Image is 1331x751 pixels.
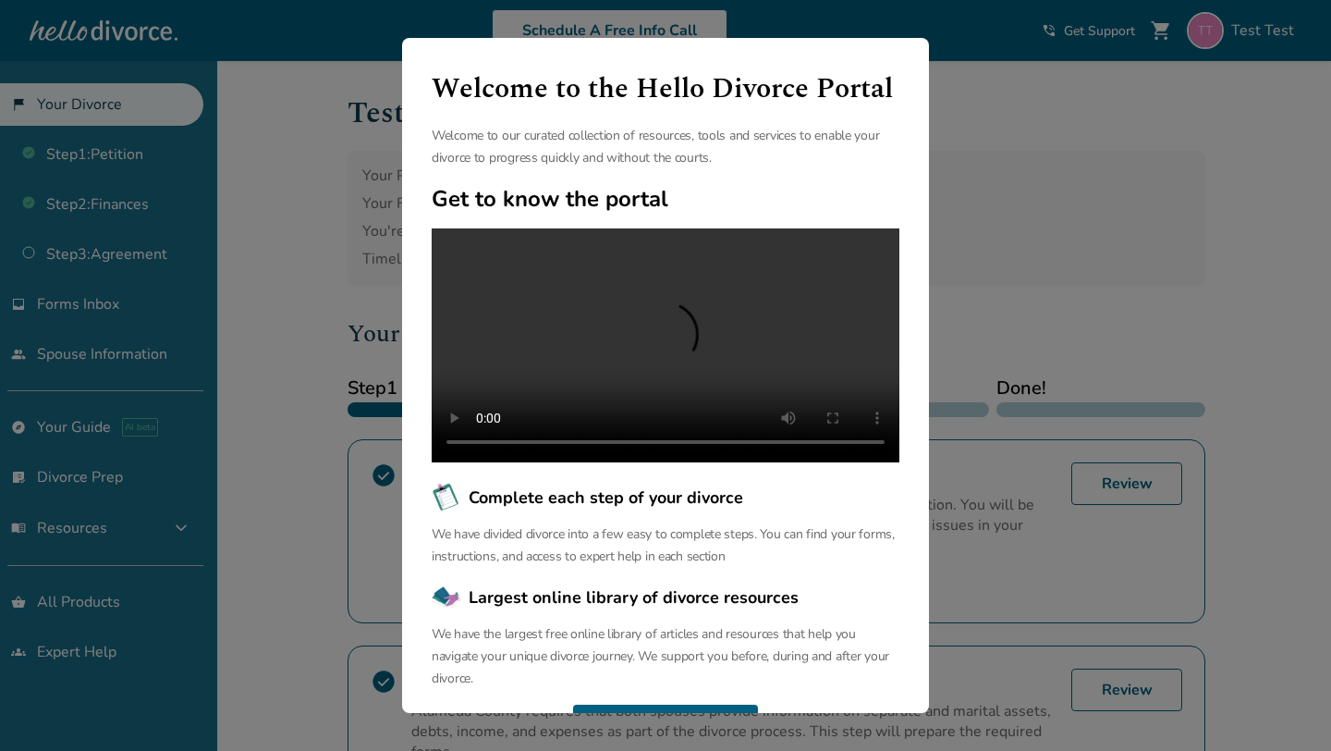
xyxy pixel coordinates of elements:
[573,705,758,745] button: Continue
[469,585,799,609] span: Largest online library of divorce resources
[432,523,899,568] p: We have divided divorce into a few easy to complete steps. You can find your forms, instructions,...
[432,68,899,110] h1: Welcome to the Hello Divorce Portal
[1239,662,1331,751] iframe: Chat Widget
[432,623,899,690] p: We have the largest free online library of articles and resources that help you navigate your uni...
[432,184,899,214] h2: Get to know the portal
[469,486,743,510] span: Complete each step of your divorce
[432,583,461,612] img: Largest online library of divorce resources
[432,125,899,169] p: Welcome to our curated collection of resources, tools and services to enable your divorce to prog...
[432,483,461,512] img: Complete each step of your divorce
